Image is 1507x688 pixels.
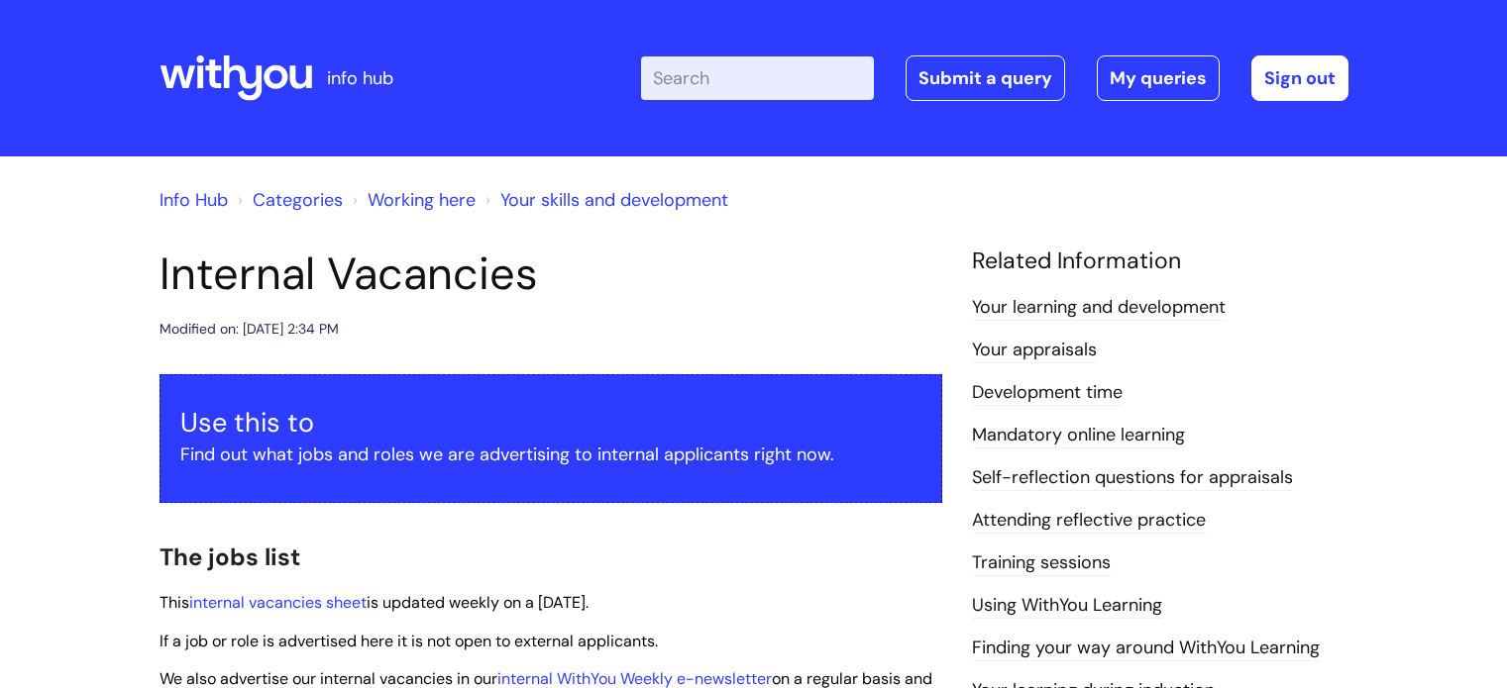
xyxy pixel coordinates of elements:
[160,317,339,342] div: Modified on: [DATE] 2:34 PM
[641,55,1348,101] div: | -
[160,592,589,613] span: This is updated weekly on a [DATE].
[972,465,1293,491] a: Self-reflection questions for appraisals
[906,55,1065,101] a: Submit a query
[160,631,658,651] span: If a job or role is advertised here it is not open to external applicants.
[972,550,1111,576] a: Training sessions
[160,188,228,212] a: Info Hub
[972,508,1206,534] a: Attending reflective practice
[972,636,1320,661] a: Finding your way around WithYou Learning
[180,407,921,439] h3: Use this to
[1097,55,1220,101] a: My queries
[972,295,1226,321] a: Your learning and development
[189,592,367,613] a: internal vacancies sheet
[233,184,343,216] li: Solution home
[368,188,476,212] a: Working here
[348,184,476,216] li: Working here
[972,338,1097,363] a: Your appraisals
[160,247,942,301] h1: Internal Vacancies
[972,247,1348,275] h4: Related Information
[253,188,343,212] a: Categories
[1251,55,1348,101] a: Sign out
[160,541,300,572] span: The jobs list
[972,380,1123,406] a: Development time
[180,439,921,470] p: Find out what jobs and roles we are advertising to internal applicants right now.
[641,56,874,100] input: Search
[972,423,1185,448] a: Mandatory online learning
[972,593,1162,619] a: Using WithYou Learning
[500,188,728,212] a: Your skills and development
[481,184,728,216] li: Your skills and development
[327,62,393,94] p: info hub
